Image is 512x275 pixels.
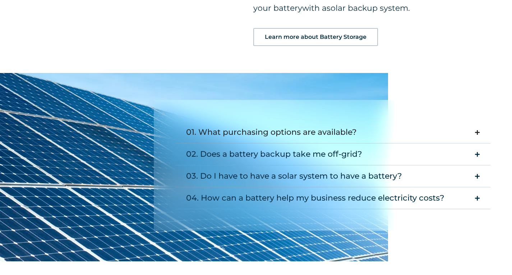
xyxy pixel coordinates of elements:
summary: 02. Does a battery backup take me off-grid? [175,143,491,165]
div: 04. How can a battery help my business reduce electricity costs? [186,191,444,205]
a: Learn more about Battery Storage [253,28,378,46]
summary: 04. How can a battery help my business reduce electricity costs? [175,187,491,209]
div: 03. Do I have to have a solar system to have a battery? [186,169,402,183]
summary: 03. Do I have to have a solar system to have a battery? [175,165,491,187]
span: with a [302,3,327,13]
span: your battery [253,3,302,13]
div: Accordion. Open links with Enter or Space, close with Escape, and navigate with Arrow Keys [175,122,491,209]
span: solar backup system [327,3,408,13]
span: Learn more about Battery Storage [265,34,366,40]
div: 02. Does a battery backup take me off-grid? [186,147,362,161]
div: 01. What purchasing options are available? [186,125,357,139]
summary: 01. What purchasing options are available? [175,122,491,143]
span: . [408,3,410,13]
